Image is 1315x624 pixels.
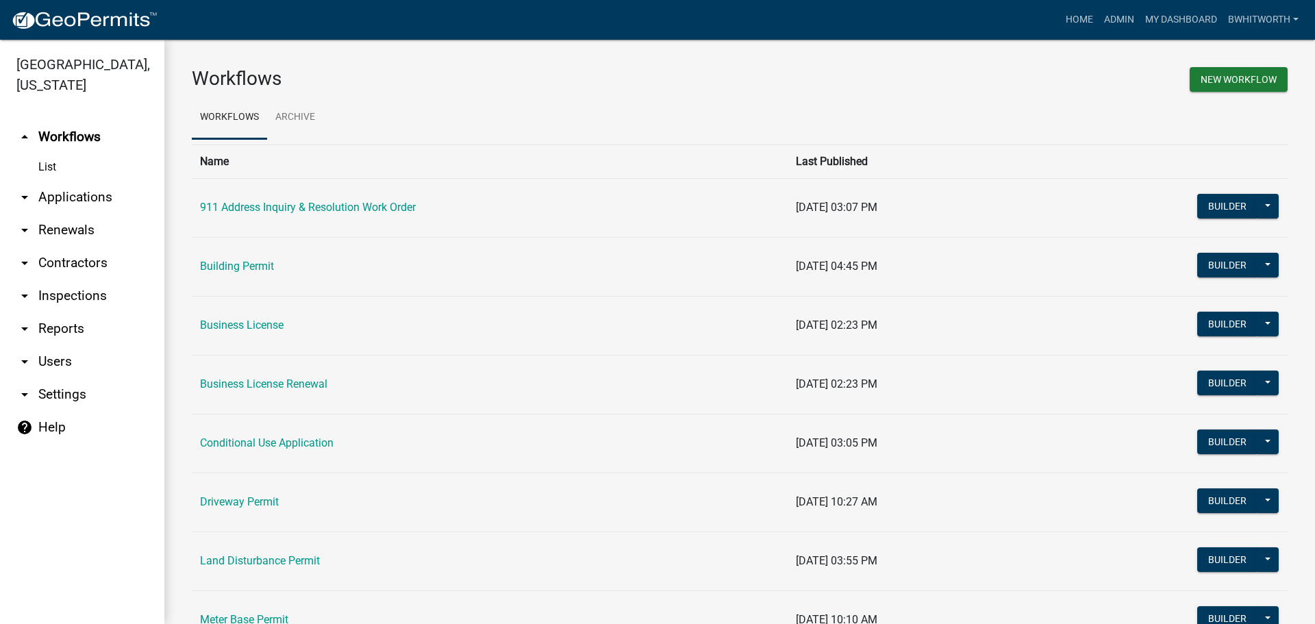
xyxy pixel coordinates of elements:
th: Last Published [788,145,1036,178]
button: Builder [1197,547,1257,572]
i: arrow_drop_down [16,386,33,403]
a: Workflows [192,96,267,140]
h3: Workflows [192,67,729,90]
i: help [16,419,33,436]
i: arrow_drop_down [16,189,33,205]
i: arrow_drop_down [16,255,33,271]
span: [DATE] 10:27 AM [796,495,877,508]
button: Builder [1197,253,1257,277]
i: arrow_drop_up [16,129,33,145]
a: 911 Address Inquiry & Resolution Work Order [200,201,416,214]
a: Admin [1099,7,1140,33]
a: Conditional Use Application [200,436,334,449]
span: [DATE] 03:05 PM [796,436,877,449]
span: [DATE] 04:45 PM [796,260,877,273]
a: Building Permit [200,260,274,273]
span: [DATE] 02:23 PM [796,319,877,332]
button: New Workflow [1190,67,1288,92]
button: Builder [1197,194,1257,219]
a: Driveway Permit [200,495,279,508]
a: Business License [200,319,284,332]
span: [DATE] 03:07 PM [796,201,877,214]
i: arrow_drop_down [16,321,33,337]
span: [DATE] 02:23 PM [796,377,877,390]
button: Builder [1197,488,1257,513]
a: BWhitworth [1223,7,1304,33]
th: Name [192,145,788,178]
span: [DATE] 03:55 PM [796,554,877,567]
a: Home [1060,7,1099,33]
a: Archive [267,96,323,140]
button: Builder [1197,312,1257,336]
i: arrow_drop_down [16,353,33,370]
i: arrow_drop_down [16,222,33,238]
button: Builder [1197,429,1257,454]
a: Land Disturbance Permit [200,554,320,567]
i: arrow_drop_down [16,288,33,304]
a: Business License Renewal [200,377,327,390]
a: My Dashboard [1140,7,1223,33]
button: Builder [1197,371,1257,395]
